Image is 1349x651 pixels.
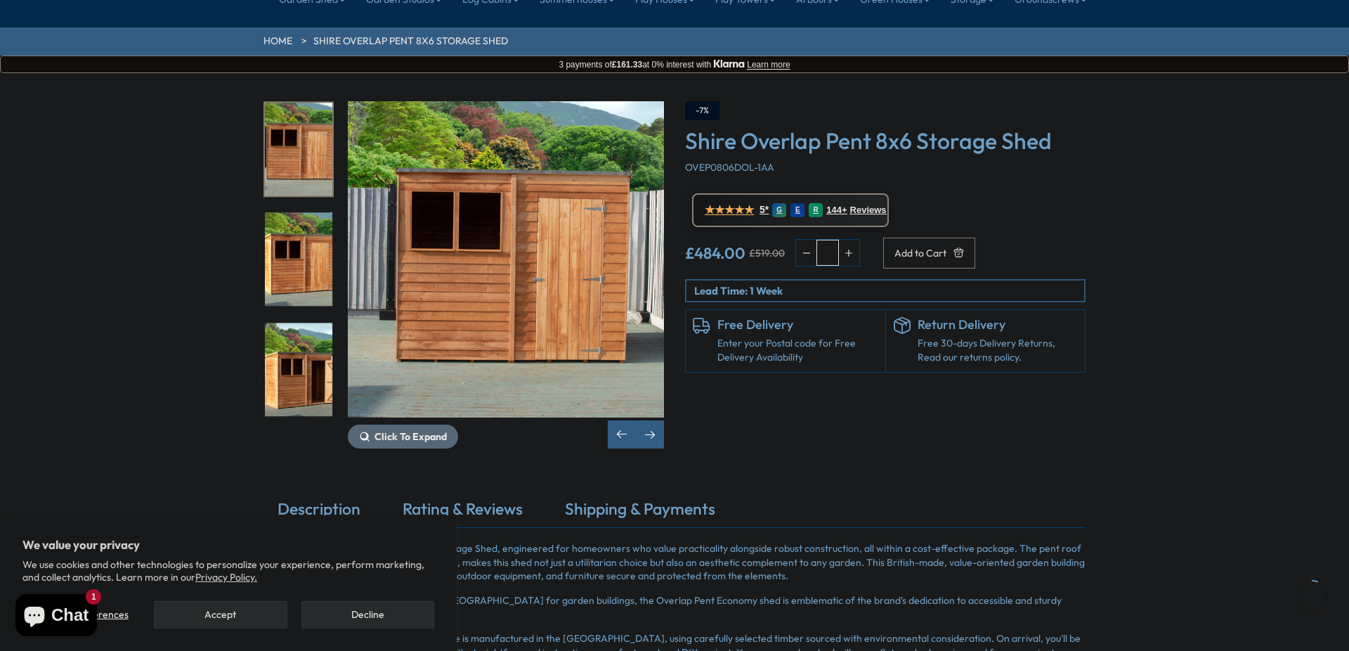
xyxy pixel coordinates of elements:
[154,601,287,629] button: Accept
[551,498,729,527] a: Shipping & Payments
[790,203,804,217] div: E
[918,317,1078,333] h6: Return Delivery
[692,193,889,227] a: ★★★★★ 5* G E R 144+ Reviews
[389,498,537,527] a: Rating & Reviews
[22,558,434,584] p: We use cookies and other technologies to personalize your experience, perform marketing, and coll...
[265,323,332,416] img: DSC_0145_493297c9-36cd-4714-936f-36c4d46b7e3e_200x200.jpg
[694,283,1084,298] p: Lead Time: 1 Week
[263,321,334,418] div: 7 / 9
[717,317,878,333] h6: Free Delivery
[263,498,374,527] a: Description
[685,245,745,261] ins: £484.00
[263,594,1086,621] p: Crafted by Shire, a market leader in the [GEOGRAPHIC_DATA] for garden buildings, the Overlap Pent...
[705,203,754,217] span: ★★★★★
[826,205,847,216] span: 144+
[22,538,434,552] h2: We value your privacy
[850,205,887,216] span: Reviews
[636,420,664,449] div: Next slide
[263,542,1086,584] p: Introducing the Shire Overlap Pent 8x6 Storage Shed, engineered for homeowners who value practica...
[263,212,334,308] div: 6 / 9
[301,601,434,629] button: Decline
[749,248,785,258] del: £519.00
[685,127,1086,154] h3: Shire Overlap Pent 8x6 Storage Shed
[685,161,774,174] span: OVEP0806DOL-1AA
[263,101,334,198] div: 5 / 9
[772,203,786,217] div: G
[717,337,878,364] a: Enter your Postal code for Free Delivery Availability
[313,34,508,49] a: Shire Overlap Pent 8x6 Storage Shed
[894,248,946,258] span: Add to Cart
[263,34,292,49] a: HOME
[348,101,664,449] div: 5 / 9
[265,103,332,196] img: DSC_0142_32dd0398-d4c5-4393-aa51-38cb9ad17a82_200x200.jpg
[11,594,101,640] inbox-online-store-chat: Shopify online store chat
[608,420,636,449] div: Previous slide
[348,425,458,449] button: Click To Expand
[809,203,823,217] div: R
[374,430,447,443] span: Click To Expand
[348,101,664,418] img: Shire Overlap Pent 8x6 Storage Shed - Best Shed
[685,101,719,120] div: -7%
[195,571,257,584] a: Privacy Policy.
[918,337,1078,364] p: Free 30-days Delivery Returns, Read our returns policy.
[883,238,975,269] button: Add to Cart
[265,213,332,307] img: DSC_0143_03e615a7-cc4f-4d07-8bf8-72a095ba66b9_200x200.jpg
